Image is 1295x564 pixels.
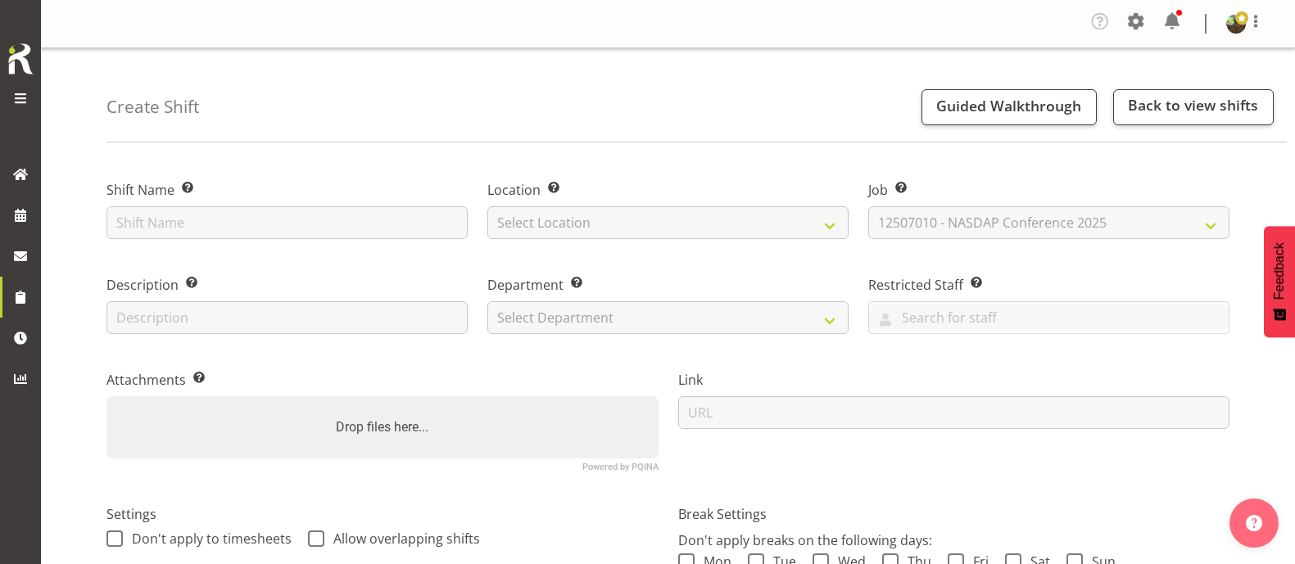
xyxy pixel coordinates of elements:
label: Attachments [106,370,659,390]
input: Description [106,301,468,334]
img: help-xxl-2.png [1246,515,1262,531]
label: Location [487,180,849,200]
a: Powered by PQINA [582,463,659,471]
span: Guided Walkthrough [936,96,1081,115]
button: Guided Walkthrough [921,89,1097,125]
input: Shift Name [106,206,468,239]
label: Shift Name [106,180,468,200]
a: Back to view shifts [1113,89,1274,125]
img: filipo-iupelid4dee51ae661687a442d92e36fb44151.png [1226,14,1246,34]
label: Drop files here... [329,411,435,444]
span: Allow overlapping shifts [324,530,480,547]
button: Feedback - Show survey [1264,226,1295,337]
label: Department [487,275,849,295]
h4: Create Shift [106,97,199,116]
label: Settings [106,504,659,524]
input: URL [678,396,1230,429]
p: Don't apply breaks on the following days: [678,530,1230,550]
img: Rosterit icon logo [4,41,37,77]
span: Feedback [1272,242,1287,300]
span: Don't apply to timesheets [123,530,292,547]
label: Job [868,180,1229,200]
label: Link [678,370,1230,390]
input: Search for staff [869,305,1229,330]
label: Restricted Staff [868,275,1229,295]
label: Break Settings [678,504,1230,524]
label: Description [106,275,468,295]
